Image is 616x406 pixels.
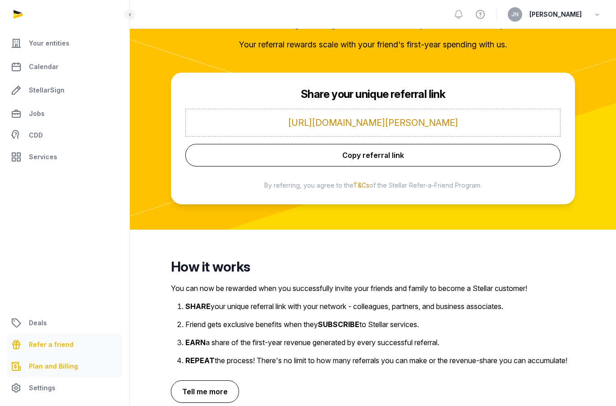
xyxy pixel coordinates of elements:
[454,301,616,406] iframe: Chat Widget
[29,38,69,49] span: Your entities
[29,361,78,372] span: Plan and Billing
[29,152,57,162] span: Services
[511,12,519,17] span: JN
[7,146,122,168] a: Services
[529,9,582,20] span: [PERSON_NAME]
[29,61,59,72] span: Calendar
[7,56,122,78] a: Calendar
[353,181,369,189] a: T&Cs
[7,334,122,355] a: Refer a friend
[185,319,575,330] li: Friend gets exclusive benefits when they to Stellar services.
[171,38,575,51] p: Your referral rewards scale with your friend's first-year spending with us.
[185,356,215,365] strong: REPEAT
[185,301,575,312] li: your unique referral link with your network - colleagues, partners, and business associates.
[29,318,47,328] span: Deals
[185,337,575,348] li: a share of the first-year revenue generated by every successful referral.
[7,126,122,144] a: CDD
[29,130,43,141] span: CDD
[29,108,45,119] span: Jobs
[185,355,575,366] li: the process! There's no limit to how many referrals you can make or the revenue-share you can acc...
[29,383,55,393] span: Settings
[7,377,122,399] a: Settings
[7,355,122,377] a: Plan and Billing
[171,258,575,276] h2: How it works
[193,116,553,129] div: [URL][DOMAIN_NAME][PERSON_NAME]
[7,103,122,125] a: Jobs
[318,320,359,329] strong: SUBSCRIBE
[29,85,64,96] span: StellarSign
[508,7,522,22] button: JN
[171,283,575,294] p: You can now be rewarded when you successfully invite your friends and family to become a Stellar ...
[171,380,239,403] button: Tell me more
[185,338,206,347] strong: EARN
[7,312,122,334] a: Deals
[185,302,211,311] strong: SHARE
[185,144,561,166] button: Copy referral link
[185,181,561,190] p: By referring, you agree to the of the Stellar Refer-a-Friend Program.
[7,79,122,101] a: StellarSign
[7,32,122,54] a: Your entities
[185,87,561,101] h2: Share your unique referral link
[29,339,74,350] span: Refer a friend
